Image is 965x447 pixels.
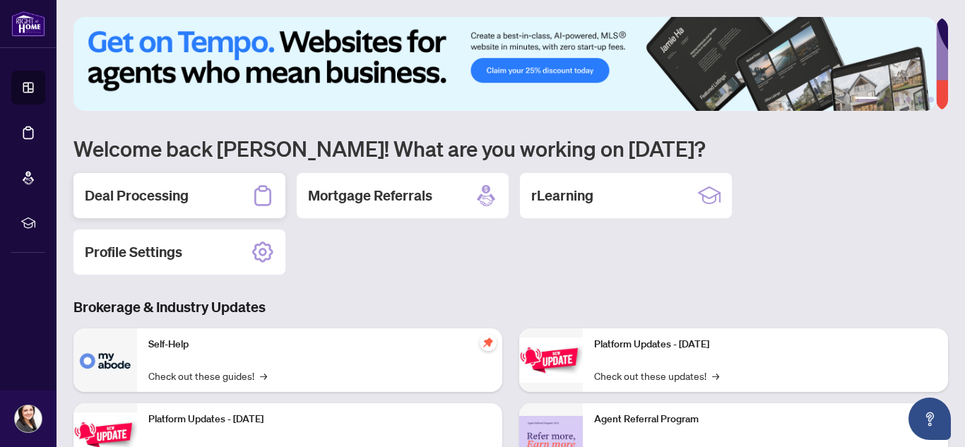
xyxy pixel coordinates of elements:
[594,337,937,352] p: Platform Updates - [DATE]
[85,242,182,262] h2: Profile Settings
[908,398,951,440] button: Open asap
[11,11,45,37] img: logo
[73,17,936,111] img: Slide 0
[73,297,948,317] h3: Brokerage & Industry Updates
[519,338,583,382] img: Platform Updates - June 23, 2025
[148,337,491,352] p: Self-Help
[855,97,877,102] button: 1
[260,368,267,383] span: →
[148,368,267,383] a: Check out these guides!→
[308,186,432,205] h2: Mortgage Referrals
[73,328,137,392] img: Self-Help
[594,412,937,427] p: Agent Referral Program
[85,186,189,205] h2: Deal Processing
[883,97,889,102] button: 2
[712,368,719,383] span: →
[894,97,900,102] button: 3
[480,334,497,351] span: pushpin
[928,97,934,102] button: 6
[148,412,491,427] p: Platform Updates - [DATE]
[73,135,948,162] h1: Welcome back [PERSON_NAME]! What are you working on [DATE]?
[917,97,923,102] button: 5
[594,368,719,383] a: Check out these updates!→
[531,186,593,205] h2: rLearning
[15,405,42,432] img: Profile Icon
[906,97,911,102] button: 4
